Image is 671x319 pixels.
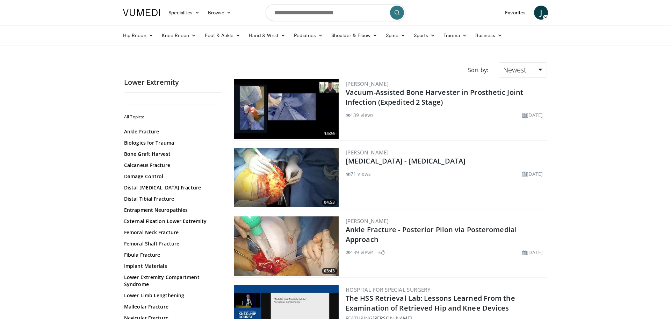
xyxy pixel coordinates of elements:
[322,268,337,274] span: 03:43
[234,79,339,139] a: 14:26
[124,173,218,180] a: Damage Control
[522,249,543,256] li: [DATE]
[322,199,337,206] span: 04:53
[245,28,290,42] a: Hand & Wrist
[124,240,218,247] a: Femoral Shaft Fracture
[266,4,405,21] input: Search topics, interventions
[534,6,548,20] a: J
[124,251,218,258] a: Fibula Fracture
[124,139,218,146] a: Biologics for Trauma
[346,88,523,107] a: Vacuum-Assisted Bone Harvester in Prosthetic Joint Infection (Expedited 2 Stage)
[234,79,339,139] img: fbb4f29f-992a-4c37-90e7-9c0378bde42f.300x170_q85_crop-smart_upscale.jpg
[346,111,374,119] li: 139 views
[439,28,471,42] a: Trauma
[124,162,218,169] a: Calcaneus Fracture
[499,62,547,78] a: Newest
[124,114,220,120] h2: All Topics:
[346,170,371,178] li: 71 views
[346,156,466,166] a: [MEDICAL_DATA] - [MEDICAL_DATA]
[164,6,204,20] a: Specialties
[234,216,339,276] img: e384fb8a-f4bd-410d-a5b4-472c618d94ed.300x170_q85_crop-smart_upscale.jpg
[322,131,337,137] span: 14:26
[124,229,218,236] a: Femoral Neck Fracture
[204,6,236,20] a: Browse
[346,286,431,293] a: Hospital for Special Surgery
[522,111,543,119] li: [DATE]
[124,207,218,214] a: Entrapment Neuropathies
[234,216,339,276] a: 03:43
[522,170,543,178] li: [DATE]
[124,184,218,191] a: Distal [MEDICAL_DATA] Fracture
[346,293,515,313] a: The HSS Retrieval Lab: Lessons Learned From the Examination of Retrieved Hip and Knee Devices
[503,65,526,75] span: Newest
[346,80,389,87] a: [PERSON_NAME]
[346,149,389,156] a: [PERSON_NAME]
[346,225,517,244] a: Ankle Fracture - Posterior Pilon via Posteromedial Approach
[501,6,530,20] a: Favorites
[471,28,507,42] a: Business
[234,148,339,207] a: 04:53
[327,28,382,42] a: Shoulder & Elbow
[124,292,218,299] a: Lower Limb Lengthening
[124,128,218,135] a: Ankle Fracture
[234,148,339,207] img: a65d029b-de48-4001-97d6-ae5cb8ed2e9f.300x170_q85_crop-smart_upscale.jpg
[410,28,440,42] a: Sports
[123,9,160,16] img: VuMedi Logo
[378,249,385,256] li: 3
[124,303,218,310] a: Malleolar Fracture
[124,218,218,225] a: External Fixation Lower Extremity
[124,263,218,270] a: Implant Materials
[158,28,201,42] a: Knee Recon
[201,28,245,42] a: Foot & Ankle
[290,28,327,42] a: Pediatrics
[124,78,222,87] h2: Lower Extremity
[346,217,389,224] a: [PERSON_NAME]
[124,151,218,158] a: Bone Graft Harvest
[124,195,218,202] a: Distal Tibial Fracture
[382,28,409,42] a: Spine
[463,62,493,78] div: Sort by:
[119,28,158,42] a: Hip Recon
[124,274,218,288] a: Lower Extremity Compartment Syndrome
[346,249,374,256] li: 139 views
